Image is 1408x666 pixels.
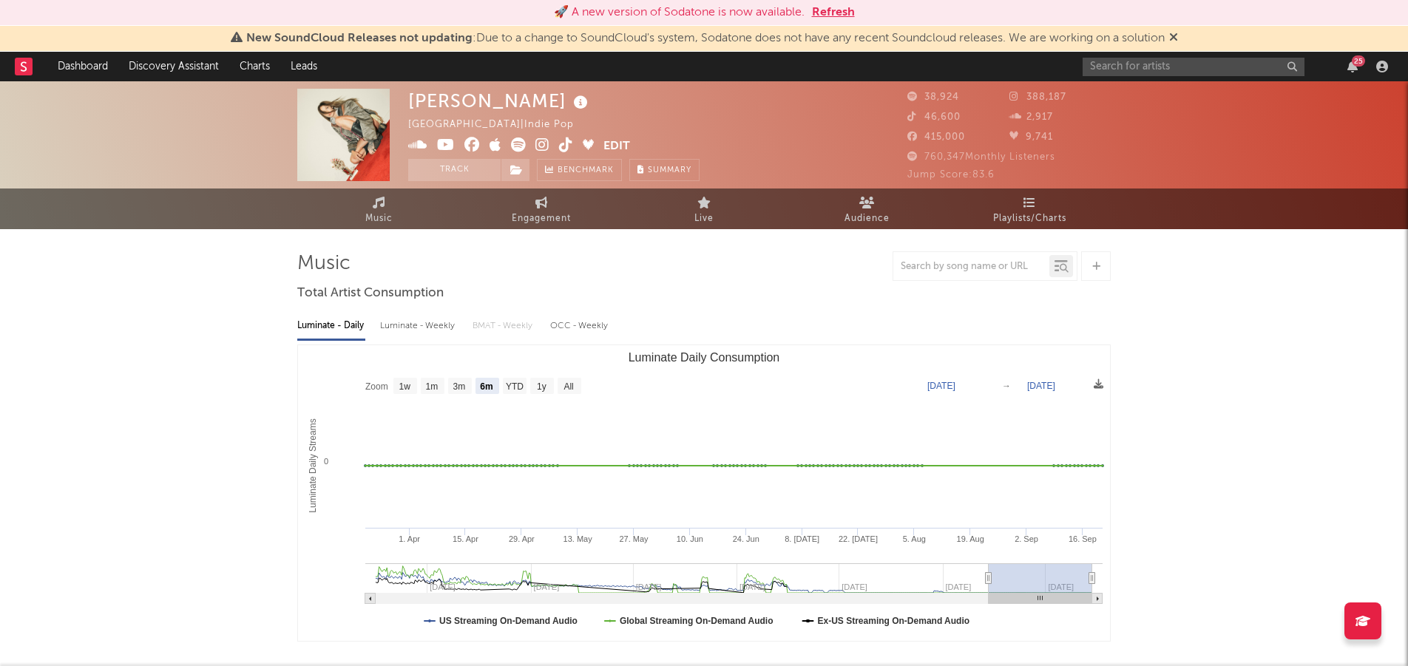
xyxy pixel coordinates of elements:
[280,52,328,81] a: Leads
[907,112,961,122] span: 46,600
[246,33,1165,44] span: : Due to a change to SoundCloud's system, Sodatone does not have any recent Soundcloud releases. ...
[1015,534,1038,543] text: 2. Sep
[506,381,524,392] text: YTD
[818,616,970,626] text: Ex-US Streaming On-Demand Audio
[47,52,118,81] a: Dashboard
[563,381,573,392] text: All
[480,381,493,392] text: 6m
[957,534,984,543] text: 19. Aug
[1009,92,1066,102] span: 388,187
[399,534,420,543] text: 1. Apr
[246,33,473,44] span: New SoundCloud Releases not updating
[558,162,614,180] span: Benchmark
[1027,381,1055,391] text: [DATE]
[619,534,649,543] text: 27. May
[297,188,460,229] a: Music
[1002,381,1011,391] text: →
[550,313,609,339] div: OCC - Weekly
[460,188,623,229] a: Engagement
[603,137,630,156] button: Edit
[408,159,501,181] button: Track
[297,285,444,302] span: Total Artist Consumption
[380,313,458,339] div: Luminate - Weekly
[453,381,466,392] text: 3m
[365,381,388,392] text: Zoom
[324,457,328,466] text: 0
[620,616,774,626] text: Global Streaming On-Demand Audio
[785,188,948,229] a: Audience
[297,313,365,339] div: Luminate - Daily
[907,132,965,142] span: 415,000
[1009,132,1053,142] span: 9,741
[537,381,546,392] text: 1y
[554,4,805,21] div: 🚀 A new version of Sodatone is now available.
[1347,61,1358,72] button: 25
[845,210,890,228] span: Audience
[512,210,571,228] span: Engagement
[993,210,1066,228] span: Playlists/Charts
[439,616,578,626] text: US Streaming On-Demand Audio
[453,534,478,543] text: 15. Apr
[907,152,1055,162] span: 760,347 Monthly Listeners
[733,534,759,543] text: 24. Jun
[948,188,1111,229] a: Playlists/Charts
[812,4,855,21] button: Refresh
[1069,534,1097,543] text: 16. Sep
[365,210,393,228] span: Music
[903,534,926,543] text: 5. Aug
[1169,33,1178,44] span: Dismiss
[839,534,878,543] text: 22. [DATE]
[1352,55,1365,67] div: 25
[537,159,622,181] a: Benchmark
[408,89,592,113] div: [PERSON_NAME]
[907,92,959,102] span: 38,924
[893,261,1049,273] input: Search by song name or URL
[399,381,411,392] text: 1w
[308,418,318,512] text: Luminate Daily Streams
[907,170,995,180] span: Jump Score: 83.6
[1009,112,1053,122] span: 2,917
[629,159,700,181] button: Summary
[563,534,593,543] text: 13. May
[509,534,535,543] text: 29. Apr
[229,52,280,81] a: Charts
[118,52,229,81] a: Discovery Assistant
[1083,58,1304,76] input: Search for artists
[785,534,819,543] text: 8. [DATE]
[623,188,785,229] a: Live
[694,210,714,228] span: Live
[426,381,439,392] text: 1m
[408,116,591,134] div: [GEOGRAPHIC_DATA] | Indie Pop
[298,345,1110,641] svg: Luminate Daily Consumption
[927,381,955,391] text: [DATE]
[677,534,703,543] text: 10. Jun
[629,351,780,364] text: Luminate Daily Consumption
[648,166,691,174] span: Summary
